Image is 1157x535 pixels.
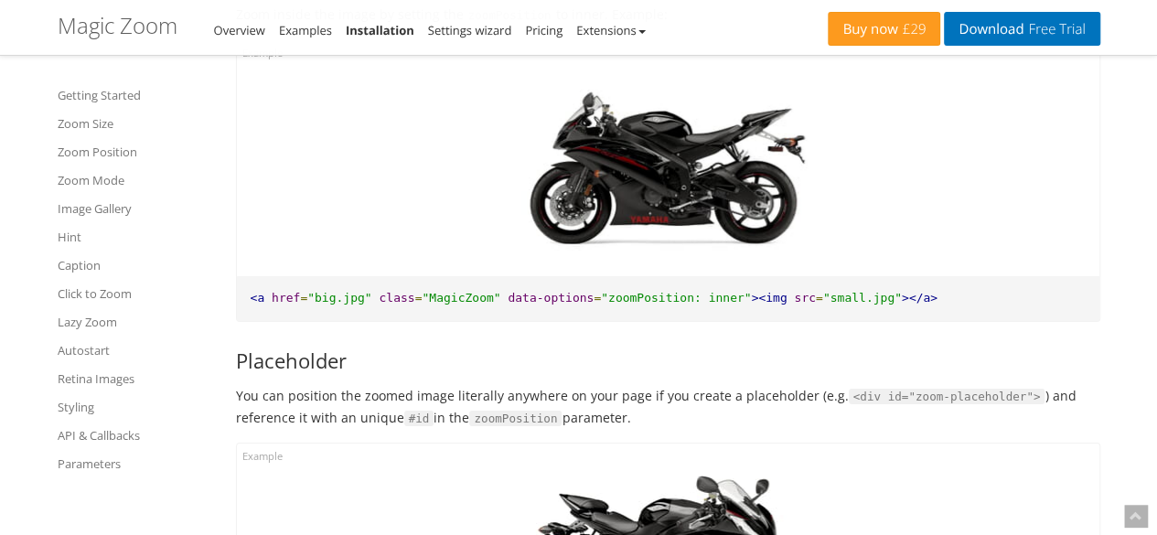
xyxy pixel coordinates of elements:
[823,291,902,305] span: "small.jpg"
[58,254,213,276] a: Caption
[272,291,300,305] span: href
[58,453,213,475] a: Parameters
[214,22,265,38] a: Overview
[58,339,213,361] a: Autostart
[58,368,213,390] a: Retina Images
[1023,22,1085,37] span: Free Trial
[58,169,213,191] a: Zoom Mode
[58,84,213,106] a: Getting Started
[236,385,1100,429] p: You can position the zoomed image literally anywhere on your page if you create a placeholder (e....
[594,291,601,305] span: =
[404,411,434,427] code: #id
[576,22,645,38] a: Extensions
[300,291,307,305] span: =
[751,291,787,305] span: ><img
[828,12,940,46] a: Buy now£29
[898,22,927,37] span: £29
[415,291,423,305] span: =
[428,22,512,38] a: Settings wizard
[58,283,213,305] a: Click to Zoom
[944,12,1099,46] a: DownloadFree Trial
[902,291,937,305] span: ></a>
[251,291,265,305] span: <a
[279,22,332,38] a: Examples
[58,226,213,248] a: Hint
[849,389,1045,405] code: <div id="zoom-placeholder">
[58,141,213,163] a: Zoom Position
[521,68,814,262] img: yzf-r6-black-2.jpg
[58,14,177,37] h1: Magic Zoom
[307,291,371,305] span: "big.jpg"
[58,396,213,418] a: Styling
[422,291,500,305] span: "MagicZoom"
[525,22,562,38] a: Pricing
[601,291,751,305] span: "zoomPosition: inner"
[508,291,594,305] span: data-options
[236,349,1100,371] h3: Placeholder
[794,291,815,305] span: src
[816,291,823,305] span: =
[379,291,414,305] span: class
[346,22,414,38] a: Installation
[58,112,213,134] a: Zoom Size
[58,311,213,333] a: Lazy Zoom
[469,411,562,427] code: zoomPosition
[58,424,213,446] a: API & Callbacks
[58,198,213,219] a: Image Gallery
